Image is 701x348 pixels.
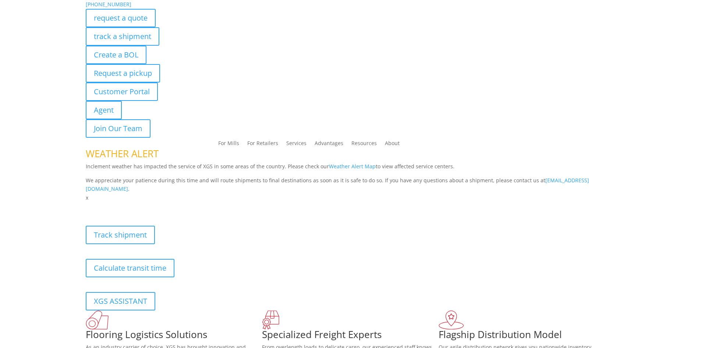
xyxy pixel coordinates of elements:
a: Advantages [315,141,343,149]
p: Inclement weather has impacted the service of XGS in some areas of the country. Please check our ... [86,162,616,176]
a: [PHONE_NUMBER] [86,1,131,8]
h1: Specialized Freight Experts [262,330,439,343]
img: xgs-icon-focused-on-flooring-red [262,310,279,330]
a: Weather Alert Map [329,163,376,170]
img: xgs-icon-flagship-distribution-model-red [439,310,464,330]
h1: Flagship Distribution Model [439,330,615,343]
a: Resources [351,141,377,149]
a: Calculate transit time [86,259,174,277]
a: Agent [86,101,122,119]
a: Request a pickup [86,64,160,82]
a: About [385,141,400,149]
a: Services [286,141,307,149]
a: track a shipment [86,27,159,46]
span: WEATHER ALERT [86,147,159,160]
a: Join Our Team [86,119,151,138]
a: For Retailers [247,141,278,149]
img: xgs-icon-total-supply-chain-intelligence-red [86,310,109,330]
a: Track shipment [86,226,155,244]
h1: Flooring Logistics Solutions [86,330,262,343]
a: Customer Portal [86,82,158,101]
p: We appreciate your patience during this time and will route shipments to final destinations as so... [86,176,616,194]
a: request a quote [86,9,156,27]
a: XGS ASSISTANT [86,292,155,310]
a: For Mills [218,141,239,149]
p: x [86,193,616,202]
b: Visibility, transparency, and control for your entire supply chain. [86,203,250,210]
a: Create a BOL [86,46,146,64]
